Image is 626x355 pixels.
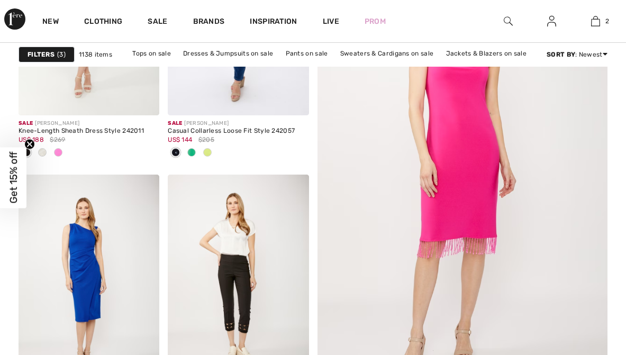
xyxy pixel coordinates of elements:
[50,135,65,144] span: $269
[28,50,55,59] strong: Filters
[193,17,225,28] a: Brands
[19,144,34,162] div: Black
[168,144,184,162] div: Black
[148,17,167,28] a: Sale
[322,60,391,74] a: Outerwear on sale
[605,16,609,26] span: 2
[19,120,159,128] div: [PERSON_NAME]
[365,16,386,27] a: Prom
[19,120,33,126] span: Sale
[168,120,182,126] span: Sale
[19,136,44,143] span: US$ 188
[168,136,192,143] span: US$ 144
[547,51,575,58] strong: Sort By
[24,139,35,149] button: Close teaser
[250,17,297,28] span: Inspiration
[539,15,565,28] a: Sign In
[127,47,176,60] a: Tops on sale
[335,47,439,60] a: Sweaters & Cardigans on sale
[323,16,339,27] a: Live
[504,15,513,28] img: search the website
[79,50,112,59] span: 1138 items
[4,8,25,30] img: 1ère Avenue
[198,135,214,144] span: $205
[84,17,122,28] a: Clothing
[34,144,50,162] div: Moonstone
[42,17,59,28] a: New
[184,144,199,162] div: Island green
[547,50,607,59] div: : Newest
[591,15,600,28] img: My Bag
[199,144,215,162] div: Key lime
[57,50,66,59] span: 3
[7,152,20,204] span: Get 15% off
[268,60,321,74] a: Skirts on sale
[168,128,309,135] div: Casual Collarless Loose Fit Style 242057
[280,47,333,60] a: Pants on sale
[547,15,556,28] img: My Info
[168,120,309,128] div: [PERSON_NAME]
[178,47,278,60] a: Dresses & Jumpsuits on sale
[19,128,159,135] div: Knee-Length Sheath Dress Style 242011
[574,15,617,28] a: 2
[50,144,66,162] div: Ultra pink
[441,47,532,60] a: Jackets & Blazers on sale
